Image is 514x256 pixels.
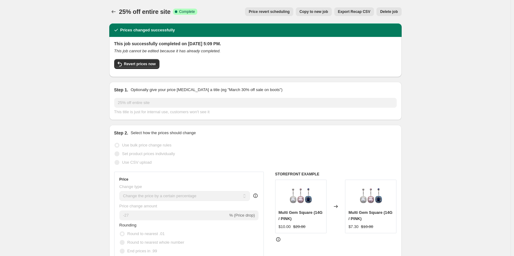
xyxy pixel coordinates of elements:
input: 30% off holiday sale [114,98,397,108]
span: Round to nearest whole number [127,240,184,245]
p: Select how the prices should change [131,130,196,136]
strike: $10.00 [361,224,373,230]
input: -15 [119,210,228,220]
span: Price change amount [119,204,157,208]
span: Use CSV upload [122,160,152,165]
button: Price revert scheduling [245,7,293,16]
span: This title is just for internal use, customers won't see it [114,110,210,114]
button: Copy to new job [296,7,332,16]
img: 168-200-504_80x.jpg [359,183,383,208]
span: Rounding [119,223,137,227]
img: 168-200-504_80x.jpg [288,183,313,208]
span: Revert prices now [124,62,156,66]
h2: This job successfully completed on [DATE] 5:09 PM. [114,41,397,47]
h2: Prices changed successfully [120,27,175,33]
span: Set product prices individually [122,151,175,156]
div: help [252,193,259,199]
span: Price revert scheduling [249,9,290,14]
span: Use bulk price change rules [122,143,171,147]
h2: Step 2. [114,130,128,136]
span: End prices in .99 [127,249,157,253]
div: $10.00 [279,224,291,230]
button: Price change jobs [109,7,118,16]
span: Multi Gem Square (14G / PINK) [279,210,323,221]
span: Delete job [380,9,398,14]
h2: Step 1. [114,87,128,93]
button: Delete job [376,7,401,16]
span: Change type [119,184,142,189]
span: Copy to new job [299,9,328,14]
span: 25% off entire site [119,8,171,15]
button: Revert prices now [114,59,159,69]
span: Round to nearest .01 [127,231,165,236]
span: Complete [179,9,195,14]
span: Multi Gem Square (14G / PINK) [348,210,392,221]
i: This job cannot be edited because it has already completed. [114,49,221,53]
span: % (Price drop) [229,213,255,218]
h6: STOREFRONT EXAMPLE [275,172,397,177]
span: Export Recap CSV [338,9,370,14]
p: Optionally give your price [MEDICAL_DATA] a title (eg "March 30% off sale on boots") [131,87,282,93]
button: Export Recap CSV [334,7,374,16]
h3: Price [119,177,128,182]
strike: $20.00 [293,224,306,230]
div: $7.30 [348,224,359,230]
